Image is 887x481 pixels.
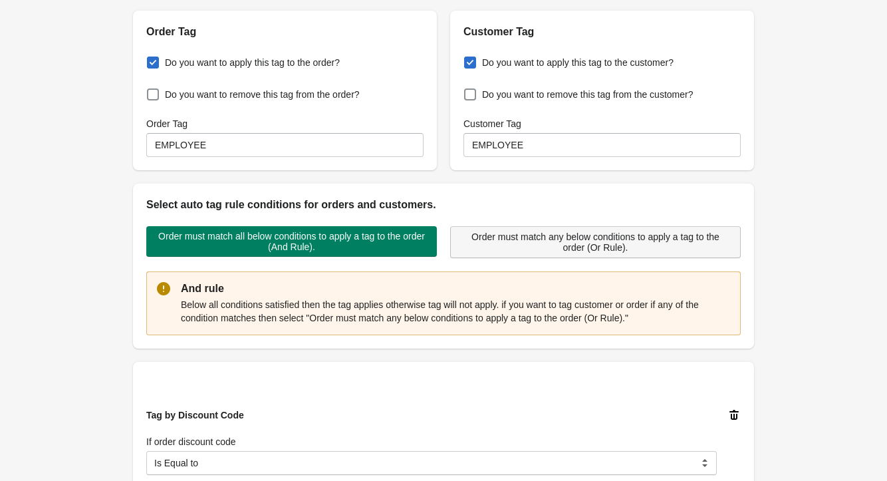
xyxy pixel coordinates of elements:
[461,232,729,253] span: Order must match any below conditions to apply a tag to the order (Or Rule).
[157,231,426,252] span: Order must match all below conditions to apply a tag to the order (And Rule).
[450,226,741,258] button: Order must match any below conditions to apply a tag to the order (Or Rule).
[463,117,521,130] label: Customer Tag
[463,24,741,40] h2: Customer Tag
[146,410,244,420] span: Tag by Discount Code
[165,56,340,69] span: Do you want to apply this tag to the order?
[146,117,188,130] label: Order Tag
[165,88,360,101] span: Do you want to remove this tag from the order?
[181,281,730,297] p: And rule
[146,226,437,257] button: Order must match all below conditions to apply a tag to the order (And Rule).
[181,298,730,325] p: Below all conditions satisfied then the tag applies otherwise tag will not apply. if you want to ...
[146,435,236,448] label: If order discount code
[482,56,674,69] span: Do you want to apply this tag to the customer?
[146,24,424,40] h2: Order Tag
[482,88,693,101] span: Do you want to remove this tag from the customer?
[146,197,741,213] h2: Select auto tag rule conditions for orders and customers.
